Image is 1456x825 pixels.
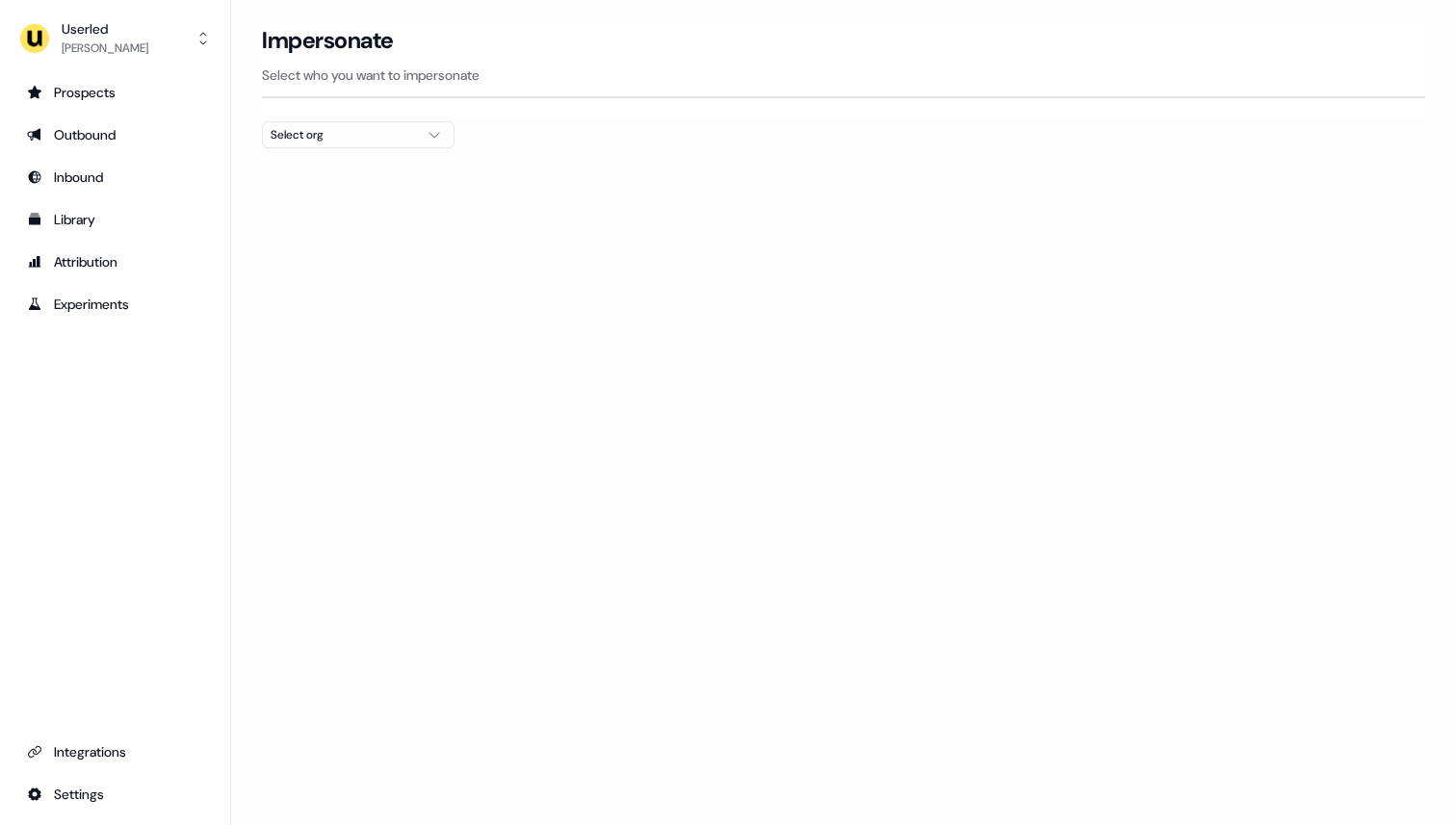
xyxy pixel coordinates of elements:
[62,39,148,58] div: [PERSON_NAME]
[15,119,215,150] a: Go to outbound experience
[15,736,215,767] a: Go to integrations
[27,742,203,761] div: Integrations
[15,779,215,810] a: Go to integrations
[15,246,215,277] a: Go to attribution
[27,83,203,102] div: Prospects
[27,295,203,314] div: Experiments
[15,162,215,193] a: Go to Inbound
[27,168,203,187] div: Inbound
[262,26,394,55] h3: Impersonate
[15,77,215,108] a: Go to prospects
[62,19,148,39] div: Userled
[27,252,203,271] div: Attribution
[15,204,215,235] a: Go to templates
[27,785,203,804] div: Settings
[262,121,455,148] button: Select org
[27,125,203,144] div: Outbound
[15,289,215,320] a: Go to experiments
[15,15,215,62] button: Userled[PERSON_NAME]
[262,65,1425,85] p: Select who you want to impersonate
[271,125,415,144] div: Select org
[27,210,203,229] div: Library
